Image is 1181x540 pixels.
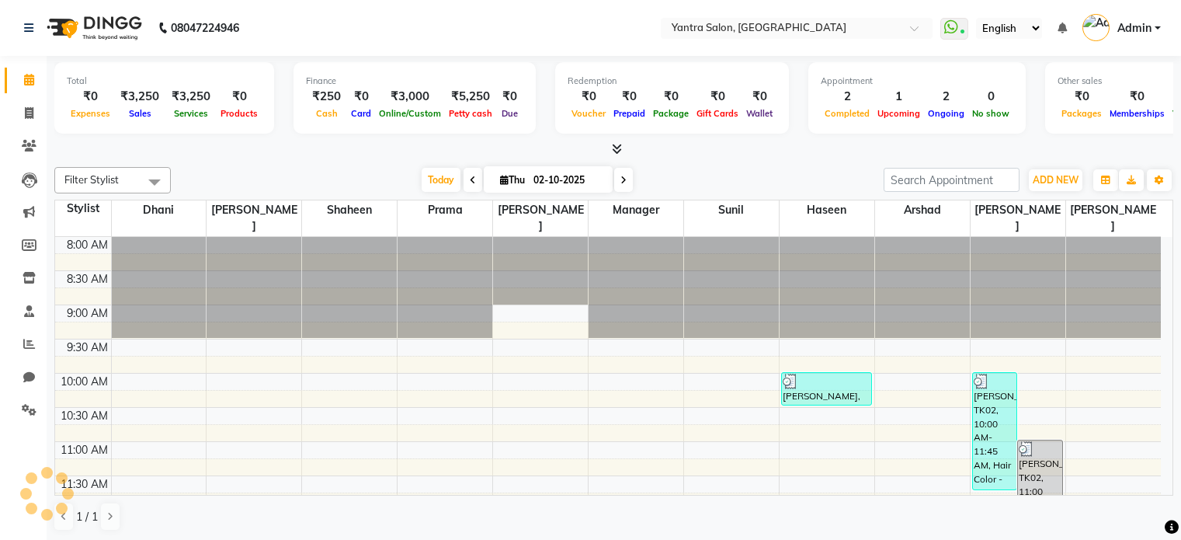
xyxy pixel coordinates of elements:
[1066,200,1161,236] span: [PERSON_NAME]
[742,108,776,119] span: Wallet
[1058,108,1106,119] span: Packages
[217,88,262,106] div: ₹0
[693,108,742,119] span: Gift Cards
[306,75,523,88] div: Finance
[112,200,207,220] span: Dhani
[874,108,924,119] span: Upcoming
[170,108,212,119] span: Services
[445,108,496,119] span: Petty cash
[780,200,874,220] span: Haseen
[821,88,874,106] div: 2
[496,88,523,106] div: ₹0
[884,168,1019,192] input: Search Appointment
[1117,20,1151,37] span: Admin
[875,200,970,220] span: Arshad
[1018,441,1061,506] div: [PERSON_NAME], TK02, 11:00 AM-12:00 PM, Hair Color - Touchup
[67,75,262,88] div: Total
[821,75,1013,88] div: Appointment
[76,509,98,525] span: 1 / 1
[684,200,779,220] span: Sunil
[64,237,111,253] div: 8:00 AM
[55,200,111,217] div: Stylist
[207,200,301,236] span: [PERSON_NAME]
[498,108,522,119] span: Due
[968,88,1013,106] div: 0
[971,200,1065,236] span: [PERSON_NAME]
[64,305,111,322] div: 9:00 AM
[375,88,445,106] div: ₹3,000
[306,88,347,106] div: ₹250
[568,88,610,106] div: ₹0
[693,88,742,106] div: ₹0
[40,6,146,50] img: logo
[529,169,606,192] input: 2025-10-02
[398,200,492,220] span: Prama
[312,108,342,119] span: Cash
[924,108,968,119] span: Ongoing
[125,108,155,119] span: Sales
[924,88,968,106] div: 2
[742,88,776,106] div: ₹0
[57,476,111,493] div: 11:30 AM
[1106,88,1169,106] div: ₹0
[968,108,1013,119] span: No show
[64,340,111,356] div: 9:30 AM
[649,88,693,106] div: ₹0
[973,373,1016,489] div: [PERSON_NAME], TK02, 10:00 AM-11:45 AM, Hair Color - Touchup,Hair Cut - [DEMOGRAPHIC_DATA]
[1106,108,1169,119] span: Memberships
[57,408,111,424] div: 10:30 AM
[375,108,445,119] span: Online/Custom
[302,200,397,220] span: Shaheen
[496,174,529,186] span: Thu
[821,108,874,119] span: Completed
[493,200,588,236] span: [PERSON_NAME]
[57,442,111,458] div: 11:00 AM
[217,108,262,119] span: Products
[1058,88,1106,106] div: ₹0
[347,108,375,119] span: Card
[57,374,111,390] div: 10:00 AM
[422,168,460,192] span: Today
[67,88,114,106] div: ₹0
[171,6,239,50] b: 08047224946
[874,88,924,106] div: 1
[568,108,610,119] span: Voucher
[649,108,693,119] span: Package
[1033,174,1079,186] span: ADD NEW
[114,88,165,106] div: ₹3,250
[64,173,119,186] span: Filter Stylist
[67,108,114,119] span: Expenses
[589,200,683,220] span: Manager
[782,373,871,405] div: [PERSON_NAME], TK01, 10:00 AM-10:30 AM, Hair Cut - Kids
[165,88,217,106] div: ₹3,250
[1082,14,1110,41] img: Admin
[568,75,776,88] div: Redemption
[347,88,375,106] div: ₹0
[610,88,649,106] div: ₹0
[1029,169,1082,191] button: ADD NEW
[445,88,496,106] div: ₹5,250
[64,271,111,287] div: 8:30 AM
[610,108,649,119] span: Prepaid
